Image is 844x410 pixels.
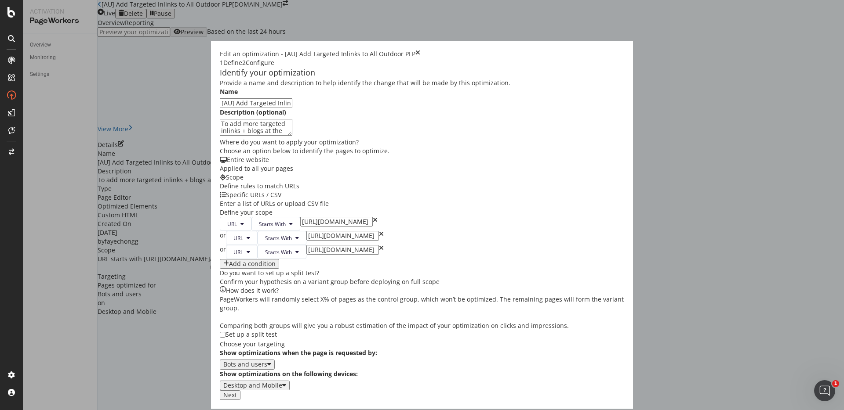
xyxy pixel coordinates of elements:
[220,87,238,96] label: Name
[223,382,282,389] div: Desktop and Mobile
[229,260,276,267] div: Add a condition
[223,58,242,67] div: Define
[220,67,624,79] div: Identify your optimization
[220,58,223,67] div: 1
[233,234,243,242] span: URL
[220,173,624,182] div: Scope
[226,330,277,340] div: Set up a split test
[259,220,286,228] span: Starts With
[220,138,624,147] div: Where do you want to apply your optimization?
[220,295,624,330] div: PageWorkers will randomly select X% of pages as the control group, which won’t be optimized. The ...
[220,191,624,199] div: Specific URLs / CSV
[220,155,624,164] div: Entire website
[265,234,292,242] span: Starts With
[220,231,226,245] div: or
[265,248,292,256] span: Starts With
[220,164,624,173] div: Applied to all your pages
[373,217,378,231] div: times
[814,380,835,401] iframe: Intercom live chat
[258,245,306,259] button: Starts With
[220,269,624,277] div: Do you want to set up a split test?
[220,277,624,286] div: Confirm your hypothesis on a variant group before deploying on full scope
[233,248,243,256] span: URL
[220,340,624,349] div: Choose your targeting
[220,199,624,208] div: Enter a list of URLs or upload CSV file
[415,50,420,58] div: times
[220,182,624,191] div: Define rules to match URLs
[220,50,415,58] div: Edit an optimization - [AU] Add Targeted Inlinks to All Outdoor PLP
[220,259,279,269] button: Add a condition
[242,58,246,67] div: 2
[226,231,258,245] button: URL
[246,58,274,67] div: Configure
[220,286,624,330] div: info banner
[220,108,286,117] label: Description (optional)
[220,390,240,400] button: Next
[227,220,237,228] span: URL
[251,217,300,231] button: Starts With
[220,119,292,136] textarea: To add more targeted inlinks + blogs at the bottom of All Outdoor PLP to include transactional te...
[220,381,290,390] button: Desktop and Mobile
[258,231,306,245] button: Starts With
[220,370,358,378] label: Show optimizations on the following devices:
[226,286,279,295] div: How does it work?
[211,41,633,408] div: modal
[220,208,624,217] div: Define your scope
[379,231,384,245] div: times
[220,349,377,357] label: Show optimizations when the page is requested by:
[832,380,839,387] span: 1
[220,217,251,231] button: URL
[220,360,275,369] button: Bots and users
[220,98,292,108] input: Enter an optimization name to easily find it back
[226,245,258,259] button: URL
[220,245,226,259] div: or
[220,147,624,155] div: Choose an option below to identify the pages to optimize.
[223,392,237,399] div: Next
[379,245,384,259] div: times
[220,79,624,87] div: Provide a name and description to help identify the change that will be made by this optimization.
[223,361,267,368] div: Bots and users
